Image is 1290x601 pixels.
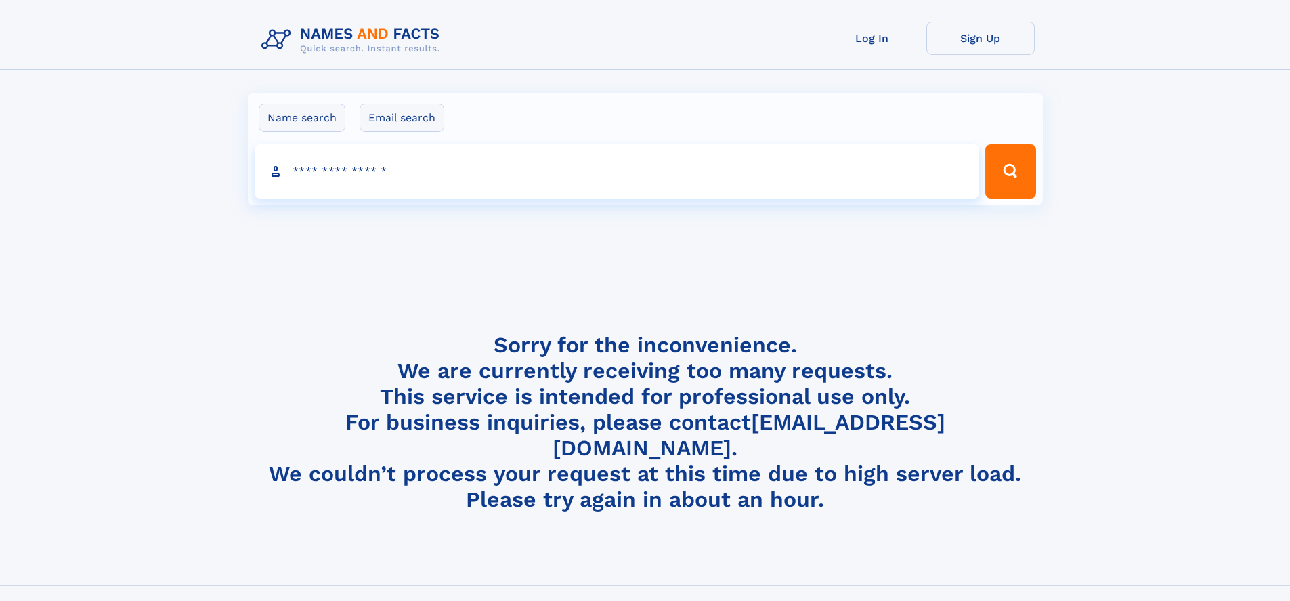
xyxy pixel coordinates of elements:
[259,104,345,132] label: Name search
[818,22,926,55] a: Log In
[985,144,1035,199] button: Search Button
[360,104,444,132] label: Email search
[926,22,1035,55] a: Sign Up
[553,409,945,461] a: [EMAIL_ADDRESS][DOMAIN_NAME]
[256,332,1035,513] h4: Sorry for the inconvenience. We are currently receiving too many requests. This service is intend...
[255,144,980,199] input: search input
[256,22,451,58] img: Logo Names and Facts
